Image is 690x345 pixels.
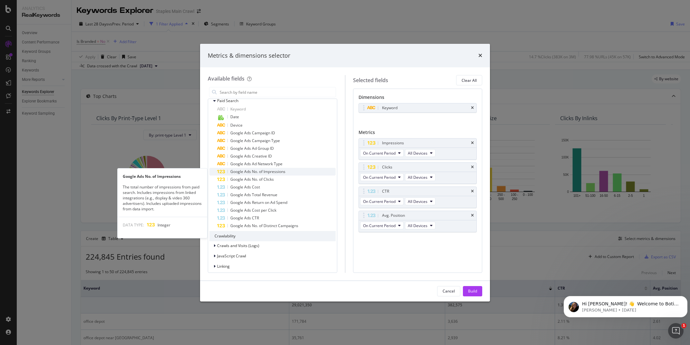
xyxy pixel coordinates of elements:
span: Google Ads Cost per Click [230,207,276,213]
span: Google Ads CTR [230,215,259,221]
div: Crawlability [209,231,336,241]
div: Selected fields [353,77,388,84]
span: Google Ads Ad Network Type [230,161,283,167]
button: All Devices [405,197,436,205]
span: Crawls and Visits (Logs) [217,243,259,248]
div: modal [200,44,490,302]
span: JavaScript Crawl [217,253,246,259]
div: Dimensions [359,94,477,103]
iframe: Intercom live chat [668,323,684,339]
span: Paid Search [217,98,238,103]
div: CTRtimesOn Current PeriodAll Devices [359,187,477,208]
div: Keyword [382,105,398,111]
div: Google Ads No. of Impressions [118,174,207,179]
div: Keywordtimes [359,103,477,113]
span: Google Ads No. of Distinct Campaigns [230,223,298,228]
button: Clear All [456,75,482,85]
span: Google Ads No. of Clicks [230,177,274,182]
div: Metrics & dimensions selector [208,52,290,60]
div: times [471,214,474,217]
button: All Devices [405,173,436,181]
button: All Devices [405,222,436,229]
span: Google Ads No. of Impressions [230,169,285,174]
div: CTR [382,188,389,195]
div: times [471,189,474,193]
button: On Current Period [360,222,404,229]
span: Google Ads Creative ID [230,153,272,159]
div: Clicks [382,164,392,170]
div: Clear All [462,78,477,83]
span: 1 [681,323,686,328]
span: Google Ads Ad Group ID [230,146,274,151]
span: Google Ads Cost [230,184,260,190]
div: times [478,52,482,60]
div: Build [468,288,477,294]
button: Build [463,286,482,296]
div: Available fields [208,75,244,82]
div: Impressions [382,140,404,146]
div: Cancel [443,288,455,294]
div: ClickstimesOn Current PeriodAll Devices [359,162,477,184]
span: On Current Period [363,175,396,180]
div: Metrics [359,129,477,138]
span: Keyword [230,106,246,112]
div: times [471,106,474,110]
button: On Current Period [360,173,404,181]
span: Linking [217,264,230,269]
button: On Current Period [360,149,404,157]
iframe: Intercom notifications message [561,283,690,328]
div: Avg. PositiontimesOn Current PeriodAll Devices [359,211,477,232]
button: All Devices [405,149,436,157]
span: Google Ads Campaign ID [230,130,275,136]
input: Search by field name [219,87,336,97]
span: All Devices [408,175,427,180]
div: The total number of impressions from paid search. Includes impressions from linked integrations (... [118,184,207,212]
span: All Devices [408,223,427,228]
span: All Devices [408,150,427,156]
div: times [471,165,474,169]
span: Google Ads Return on Ad Spend [230,200,287,205]
span: On Current Period [363,223,396,228]
span: Device [230,122,243,128]
div: ImpressionstimesOn Current PeriodAll Devices [359,138,477,160]
span: On Current Period [363,150,396,156]
div: Avg. Position [382,212,405,219]
button: On Current Period [360,197,404,205]
button: Cancel [437,286,460,296]
div: times [471,141,474,145]
span: Google Ads Campaign Type [230,138,280,143]
span: All Devices [408,199,427,204]
span: Date [230,114,239,120]
span: On Current Period [363,199,396,204]
span: Google Ads Total Revenue [230,192,277,197]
